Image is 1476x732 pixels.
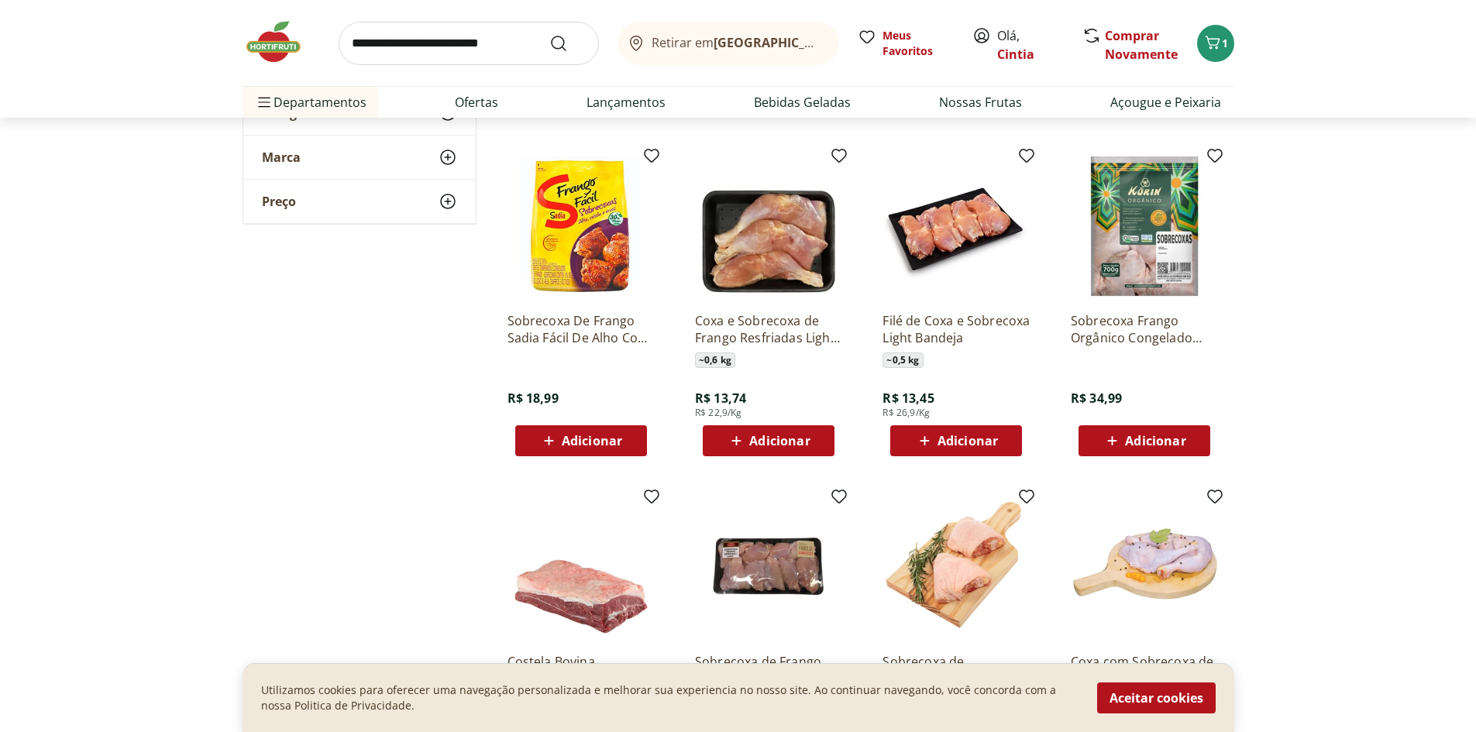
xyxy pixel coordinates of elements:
span: Departamentos [255,84,366,121]
img: Coxa e Sobrecoxa de Frango Resfriadas Light Unidade [695,153,842,300]
span: ~ 0,6 kg [695,352,735,368]
button: Carrinho [1197,25,1234,62]
button: Aceitar cookies [1097,682,1216,713]
span: Adicionar [749,435,810,447]
span: Adicionar [562,435,622,447]
a: Filé de Coxa e Sobrecoxa Light Bandeja [883,312,1030,346]
span: Adicionar [938,435,998,447]
a: Coxa e Sobrecoxa de Frango Resfriadas Light Unidade [695,312,842,346]
span: Preço [262,194,296,209]
a: Coxa com Sobrecoxa de [PERSON_NAME] [1071,653,1218,687]
img: Costela Bovina Desossada Unidade [507,493,655,641]
button: Menu [255,84,274,121]
a: Açougue e Peixaria [1110,93,1221,112]
button: Adicionar [890,425,1022,456]
img: Coxa com Sobrecoxa de Frango [1071,493,1218,641]
p: Utilizamos cookies para oferecer uma navegação personalizada e melhorar sua experiencia no nosso ... [261,682,1079,713]
span: Meus Favoritos [883,28,954,59]
span: Marca [262,149,301,165]
img: Sobrecoxa De Frango Sadia Fácil De Alho Com Cebola Congelada 800G [507,153,655,300]
a: Lançamentos [587,93,666,112]
img: Sobrecoxa de Frango Resfriada [883,493,1030,641]
a: Sobrecoxa De Frango Sadia Fácil De Alho Com Cebola Congelada 800G [507,312,655,346]
img: Sobrecoxa Frango Orgânico Congelado Korin 700g [1071,153,1218,300]
span: R$ 34,99 [1071,390,1122,407]
button: Preço [243,180,476,223]
button: Submit Search [549,34,587,53]
button: Adicionar [1079,425,1210,456]
span: 1 [1222,36,1228,50]
span: R$ 18,99 [507,390,559,407]
a: Sobrecoxa Frango Orgânico Congelado Korin 700g [1071,312,1218,346]
span: Retirar em [652,36,823,50]
input: search [339,22,599,65]
a: Ofertas [455,93,498,112]
span: ~ 0,5 kg [883,352,923,368]
button: Adicionar [515,425,647,456]
b: [GEOGRAPHIC_DATA]/[GEOGRAPHIC_DATA] [714,34,975,51]
a: Comprar Novamente [1105,27,1178,63]
span: Adicionar [1125,435,1185,447]
span: R$ 13,74 [695,390,746,407]
a: Cintia [997,46,1034,63]
img: Hortifruti [243,19,320,65]
button: Retirar em[GEOGRAPHIC_DATA]/[GEOGRAPHIC_DATA] [618,22,839,65]
button: Adicionar [703,425,834,456]
a: Sobrecoxa de Frango Resfriada Light [GEOGRAPHIC_DATA] [695,653,842,687]
a: Nossas Frutas [939,93,1022,112]
img: Filé de Coxa e Sobrecoxa Light Bandeja [883,153,1030,300]
a: Costela Bovina Desossada Unidade [507,653,655,687]
a: Bebidas Geladas [754,93,851,112]
span: R$ 13,45 [883,390,934,407]
button: Marca [243,136,476,179]
a: Meus Favoritos [858,28,954,59]
a: Sobrecoxa de [PERSON_NAME] [883,653,1030,687]
span: R$ 22,9/Kg [695,407,742,419]
span: R$ 26,9/Kg [883,407,930,419]
span: Olá, [997,26,1066,64]
img: Sobrecoxa de Frango Resfriada Light Tamanho Família [695,493,842,641]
